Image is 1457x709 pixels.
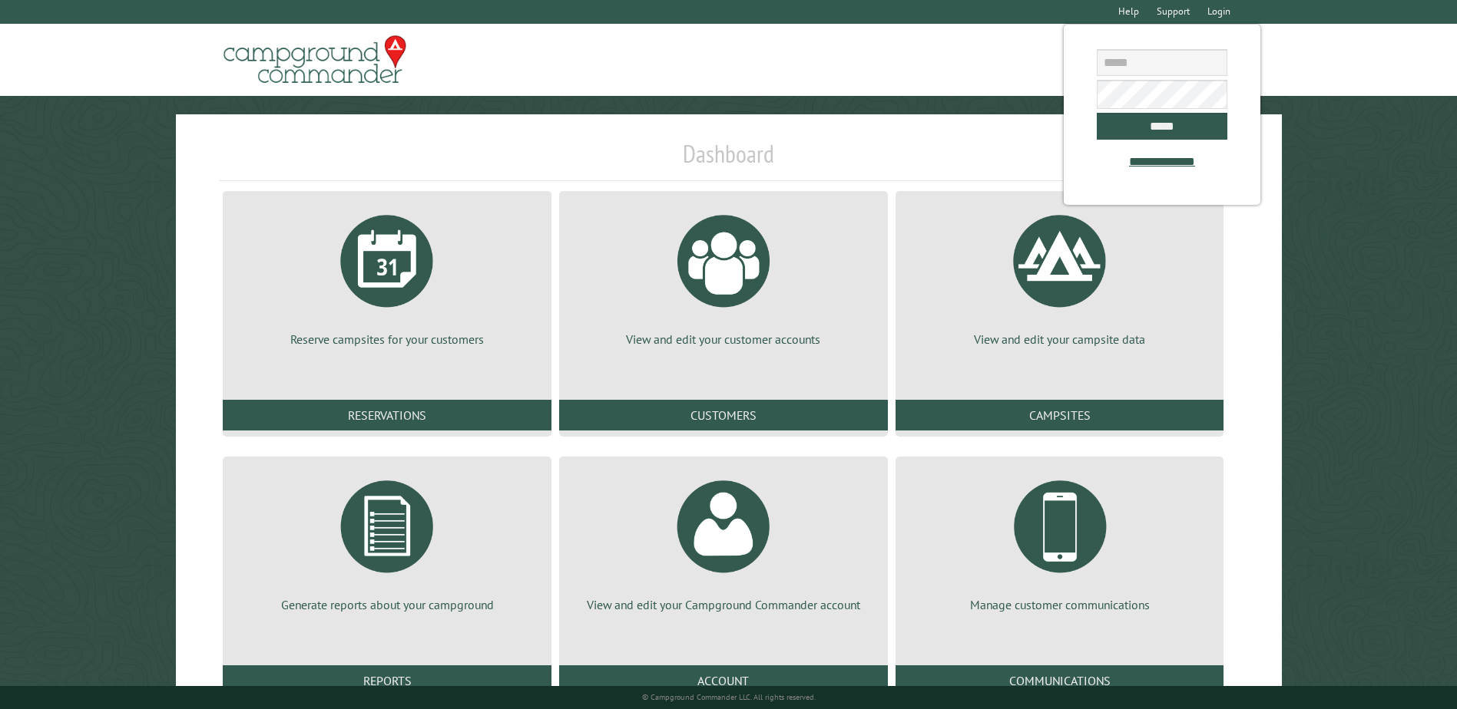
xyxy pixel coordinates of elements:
[914,469,1206,613] a: Manage customer communications
[578,469,869,613] a: View and edit your Campground Commander account
[559,400,888,430] a: Customers
[241,469,533,613] a: Generate reports about your campground
[914,596,1206,613] p: Manage customer communications
[241,331,533,348] p: Reserve campsites for your customers
[219,30,411,90] img: Campground Commander
[896,665,1224,696] a: Communications
[642,692,816,702] small: © Campground Commander LLC. All rights reserved.
[578,331,869,348] p: View and edit your customer accounts
[241,596,533,613] p: Generate reports about your campground
[241,203,533,348] a: Reserve campsites for your customers
[914,331,1206,348] p: View and edit your campsite data
[578,596,869,613] p: View and edit your Campground Commander account
[219,139,1237,181] h1: Dashboard
[223,400,551,430] a: Reservations
[223,665,551,696] a: Reports
[559,665,888,696] a: Account
[578,203,869,348] a: View and edit your customer accounts
[896,400,1224,430] a: Campsites
[914,203,1206,348] a: View and edit your campsite data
